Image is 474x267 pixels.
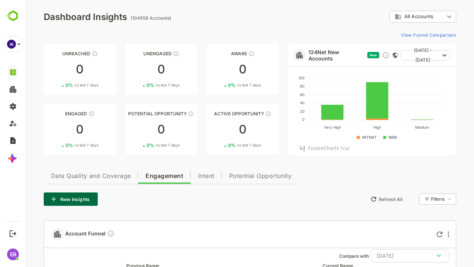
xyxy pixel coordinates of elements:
[18,51,90,56] div: Unreached
[381,46,413,65] span: [DATE] - [DATE]
[66,51,72,57] div: These accounts have not been engaged with for a defined time period
[99,44,172,95] a: UnengagedThese accounts have not shown enough engagement and need nurturing00%vs last 7 days
[356,52,364,59] div: Discover new ICP-fit accounts showing engagement — via intent surges, anonymous website visits, L...
[18,111,90,116] div: Engaged
[99,111,172,116] div: Potential Opportunity
[7,40,16,49] div: AI
[378,14,407,19] span: All Accounts
[130,142,154,148] span: vs last 7 days
[372,29,430,41] button: View Funnel Comparison
[211,82,235,88] span: vs last 7 days
[375,50,424,60] button: [DATE] - [DATE]
[120,173,157,179] span: Engagement
[8,228,18,238] button: Logout
[162,111,168,117] div: These accounts are MQAs and can be passed on to Inside Sales
[411,231,417,237] div: Refresh
[298,125,315,130] text: Very High
[274,100,278,105] text: 40
[223,51,228,57] div: These accounts have just entered the buying cycle and need further nurturing
[121,142,154,148] div: 0 %
[7,248,19,260] div: EB
[99,51,172,56] div: Unengaged
[99,123,172,135] div: 0
[172,173,188,179] span: Intent
[344,53,351,57] span: New
[345,249,423,263] button: [DATE]
[180,44,253,95] a: AwareThese accounts have just entered the buying cycle and need further nurturing00%vs last 7 days
[18,63,90,75] div: 0
[18,104,90,155] a: EngagedThese accounts are warm, further nurturing would qualify them to MQAs00%vs last 7 days
[18,192,72,206] button: New Insights
[389,125,403,129] text: Medium
[274,92,278,97] text: 60
[369,13,418,20] div: All Accounts
[180,63,253,75] div: 0
[99,104,172,155] a: Potential OpportunityThese accounts are MQAs and can be passed on to Inside Sales00%vs last 7 days
[274,109,278,113] text: 20
[147,51,153,57] div: These accounts have not shown enough engagement and need nurturing
[180,51,253,56] div: Aware
[211,142,235,148] span: vs last 7 days
[40,82,73,88] div: 0 %
[180,111,253,116] div: Active Opportunity
[202,82,235,88] div: 0 %
[283,49,338,62] a: 124Net New Accounts
[341,193,380,205] button: Refresh All
[40,142,73,148] div: 0 %
[63,111,69,117] div: These accounts are warm, further nurturing would qualify them to MQAs
[180,123,253,135] div: 0
[49,82,73,88] span: vs last 7 days
[18,11,101,22] div: Dashboard Insights
[364,10,430,24] div: All Accounts
[313,253,343,259] ag: Compare with
[105,15,147,21] ag: (104958 Accounts)
[25,173,105,179] span: Data Quality and Coverage
[405,196,418,202] div: Filters
[351,251,417,261] div: [DATE]
[276,117,278,122] text: 0
[202,142,235,148] div: 0 %
[347,125,355,130] text: High
[367,53,372,58] div: This card does not support filter and segments
[404,192,430,206] div: Filters
[18,44,90,95] a: UnreachedThese accounts have not been engaged with for a defined time period00%vs last 7 days
[4,9,23,23] img: BambooboxLogoMark.f1c84d78b4c51b1a7b5f700c9845e183.svg
[18,123,90,135] div: 0
[422,231,423,237] div: More
[49,142,73,148] span: vs last 7 days
[81,230,89,238] div: Compare Funnel to any previous dates, and click on any plot in the current funnel to view the det...
[130,82,154,88] span: vs last 7 days
[121,82,154,88] div: 0 %
[203,173,266,179] span: Potential Opportunity
[273,76,278,80] text: 100
[240,111,246,117] div: These accounts have open opportunities which might be at any of the Sales Stages
[180,104,253,155] a: Active OpportunityThese accounts have open opportunities which might be at any of the Sales Stage...
[39,230,89,238] span: Account Funnel
[99,63,172,75] div: 0
[274,84,278,88] text: 80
